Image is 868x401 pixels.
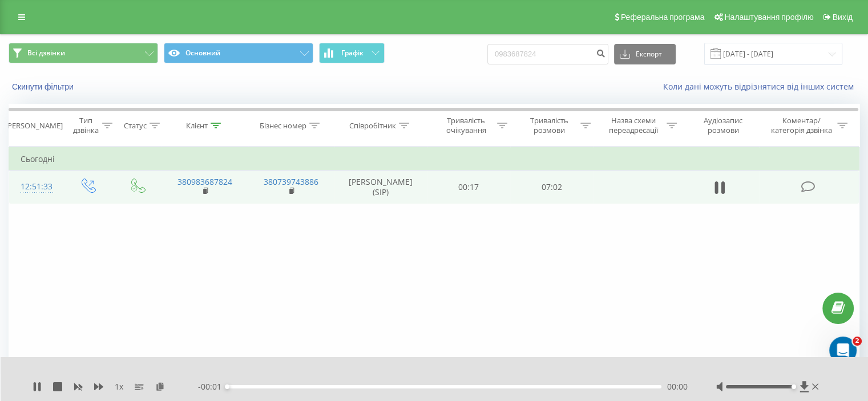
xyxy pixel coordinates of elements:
[115,381,123,392] span: 1 x
[853,337,862,346] span: 2
[21,176,51,198] div: 12:51:33
[604,116,664,135] div: Назва схеми переадресації
[9,82,79,92] button: Скинути фільтри
[27,48,65,58] span: Всі дзвінки
[9,148,859,171] td: Сьогодні
[621,13,705,22] span: Реферальна програма
[833,13,853,22] span: Вихід
[427,171,510,204] td: 00:17
[264,176,318,187] a: 380739743886
[9,43,158,63] button: Всі дзвінки
[186,121,208,131] div: Клієнт
[177,176,232,187] a: 380983687824
[438,116,495,135] div: Тривалість очікування
[334,171,427,204] td: [PERSON_NAME] (SIP)
[690,116,757,135] div: Аудіозапис розмови
[341,49,364,57] span: Графік
[124,121,147,131] div: Статус
[260,121,306,131] div: Бізнес номер
[724,13,813,22] span: Налаштування профілю
[198,381,227,392] span: - 00:01
[667,381,688,392] span: 00:00
[768,116,834,135] div: Коментар/категорія дзвінка
[225,384,229,389] div: Accessibility label
[663,81,859,92] a: Коли дані можуть відрізнятися вiд інших систем
[319,43,385,63] button: Графік
[510,171,593,204] td: 07:02
[829,337,857,364] iframe: Intercom live chat
[487,44,608,64] input: Пошук за номером
[164,43,313,63] button: Основний
[5,121,63,131] div: [PERSON_NAME]
[791,384,796,389] div: Accessibility label
[614,44,676,64] button: Експорт
[520,116,578,135] div: Тривалість розмови
[349,121,396,131] div: Співробітник
[72,116,99,135] div: Тип дзвінка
